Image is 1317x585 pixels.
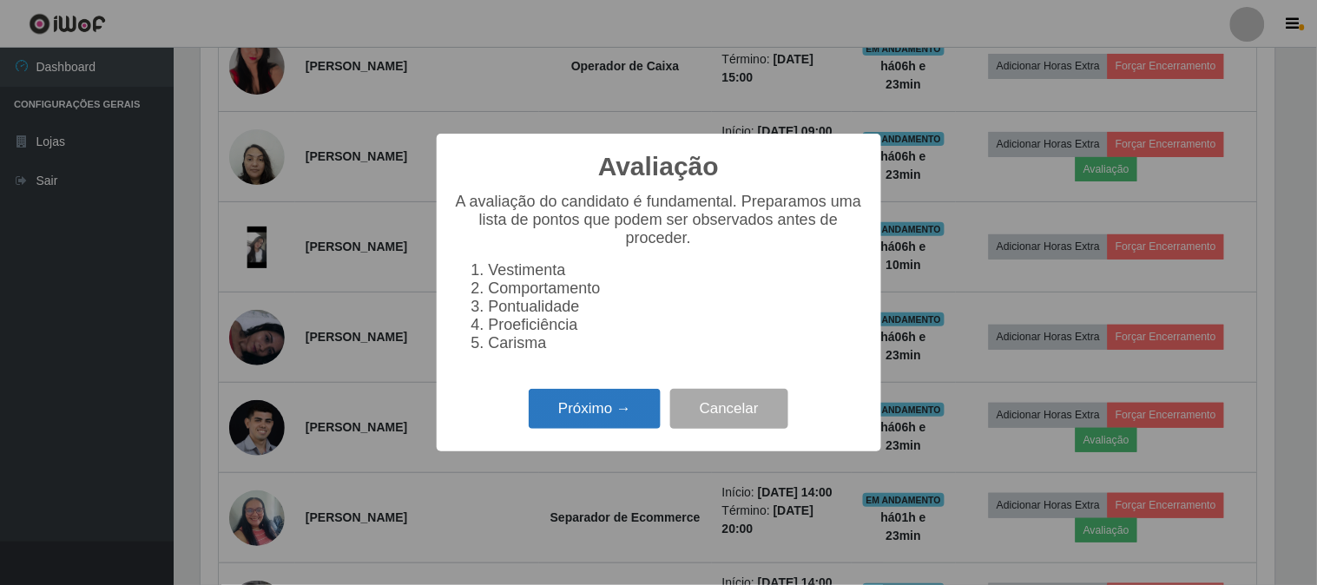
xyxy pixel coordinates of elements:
h2: Avaliação [598,151,719,182]
li: Pontualidade [489,298,864,316]
li: Proeficiência [489,316,864,334]
button: Próximo → [529,389,661,430]
p: A avaliação do candidato é fundamental. Preparamos uma lista de pontos que podem ser observados a... [454,193,864,247]
li: Comportamento [489,279,864,298]
li: Vestimenta [489,261,864,279]
li: Carisma [489,334,864,352]
button: Cancelar [670,389,788,430]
